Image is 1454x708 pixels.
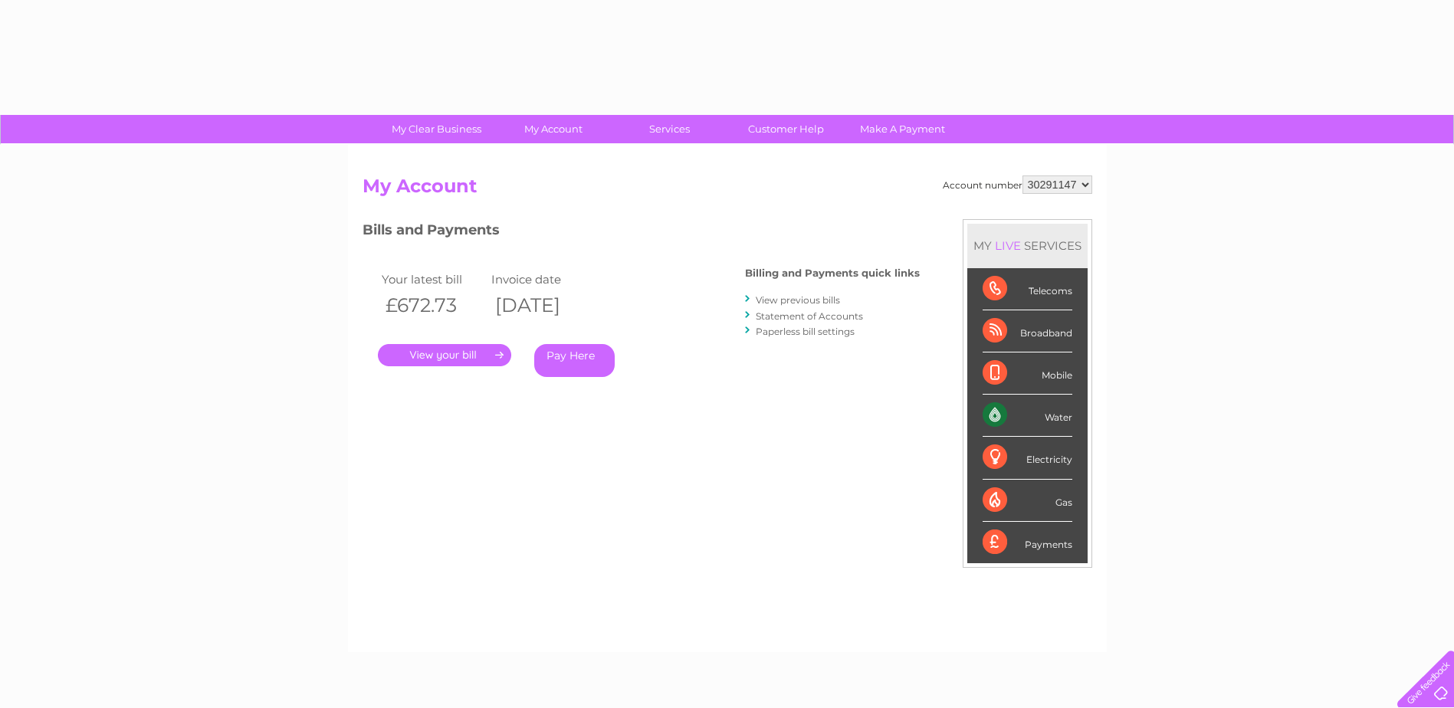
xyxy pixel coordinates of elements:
[378,344,511,366] a: .
[983,480,1072,522] div: Gas
[983,437,1072,479] div: Electricity
[983,268,1072,310] div: Telecoms
[363,175,1092,205] h2: My Account
[606,115,733,143] a: Services
[487,269,598,290] td: Invoice date
[839,115,966,143] a: Make A Payment
[943,175,1092,194] div: Account number
[756,310,863,322] a: Statement of Accounts
[983,395,1072,437] div: Water
[745,267,920,279] h4: Billing and Payments quick links
[534,344,615,377] a: Pay Here
[756,294,840,306] a: View previous bills
[378,290,488,321] th: £672.73
[378,269,488,290] td: Your latest bill
[723,115,849,143] a: Customer Help
[490,115,616,143] a: My Account
[983,310,1072,352] div: Broadband
[983,352,1072,395] div: Mobile
[373,115,500,143] a: My Clear Business
[756,326,855,337] a: Paperless bill settings
[967,224,1088,267] div: MY SERVICES
[992,238,1024,253] div: LIVE
[363,219,920,246] h3: Bills and Payments
[983,522,1072,563] div: Payments
[487,290,598,321] th: [DATE]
